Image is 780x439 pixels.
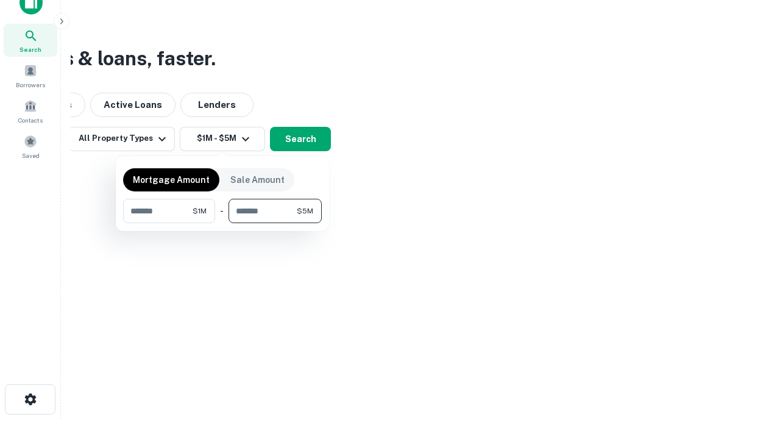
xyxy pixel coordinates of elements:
[719,302,780,361] iframe: Chat Widget
[193,205,207,216] span: $1M
[230,173,285,187] p: Sale Amount
[297,205,313,216] span: $5M
[220,199,224,223] div: -
[133,173,210,187] p: Mortgage Amount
